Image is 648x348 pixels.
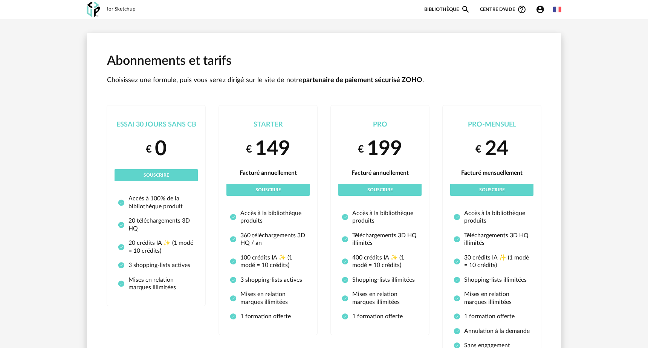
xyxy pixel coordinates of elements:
[454,209,530,225] li: Accès à la bibliothèque produits
[226,121,310,129] div: Starter
[367,139,402,159] span: 199
[255,139,290,159] span: 149
[480,5,526,14] span: Centre d'aideHelp Circle Outline icon
[450,121,533,129] div: Pro-Mensuel
[454,327,530,335] li: Annulation à la demande
[342,209,418,225] li: Accès à la bibliothèque produits
[155,139,167,159] span: 0
[118,239,194,255] li: 20 crédits IA ✨ (1 modé = 10 crédits)
[479,188,505,192] span: Souscrire
[461,5,470,14] span: Magnify icon
[246,143,252,156] small: €
[454,232,530,247] li: Téléchargements 3D HQ illimités
[115,121,198,129] div: Essai 30 jours sans CB
[230,313,306,320] li: 1 formation offerte
[450,184,533,196] button: Souscrire
[255,188,281,192] span: Souscrire
[115,169,198,181] button: Souscrire
[146,143,152,156] small: €
[485,139,508,159] span: 24
[118,276,194,292] li: Mises en relation marques illimitées
[230,254,306,269] li: 100 crédits IA ✨ (1 modé = 10 crédits)
[342,232,418,247] li: Téléchargements 3D HQ illimités
[536,5,548,14] span: Account Circle icon
[107,53,541,70] h1: Abonnements et tarifs
[303,77,422,84] strong: partenaire de paiement sécurisé ZOHO
[118,195,194,210] li: Accès à 100% de la bibliothèque produit
[230,276,306,284] li: 3 shopping-lists actives
[338,184,422,196] button: Souscrire
[144,173,169,177] span: Souscrire
[118,261,194,269] li: 3 shopping-lists actives
[230,209,306,225] li: Accès à la bibliothèque produits
[342,290,418,306] li: Mises en relation marques illimitées
[342,276,418,284] li: Shopping-lists illimitées
[367,188,393,192] span: Souscrire
[454,313,530,320] li: 1 formation offerte
[517,5,526,14] span: Help Circle Outline icon
[342,313,418,320] li: 1 formation offerte
[475,143,481,156] small: €
[107,76,541,85] p: Choisissez une formule, puis vous serez dirigé sur le site de notre .
[342,254,418,269] li: 400 crédits IA ✨ (1 modé = 10 crédits)
[226,184,310,196] button: Souscrire
[338,121,422,129] div: Pro
[107,6,136,13] div: for Sketchup
[230,290,306,306] li: Mises en relation marques illimitées
[461,170,523,176] span: Facturé mensuellement
[454,254,530,269] li: 30 crédits IA ✨ (1 modé = 10 crédits)
[352,170,409,176] span: Facturé annuellement
[454,276,530,284] li: Shopping-lists illimitées
[358,143,364,156] small: €
[118,217,194,232] li: 20 téléchargements 3D HQ
[230,232,306,247] li: 360 téléchargements 3D HQ / an
[424,5,470,14] a: BibliothèqueMagnify icon
[240,170,297,176] span: Facturé annuellement
[454,290,530,306] li: Mises en relation marques illimitées
[536,5,545,14] span: Account Circle icon
[87,2,100,17] img: OXP
[553,5,561,14] img: fr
